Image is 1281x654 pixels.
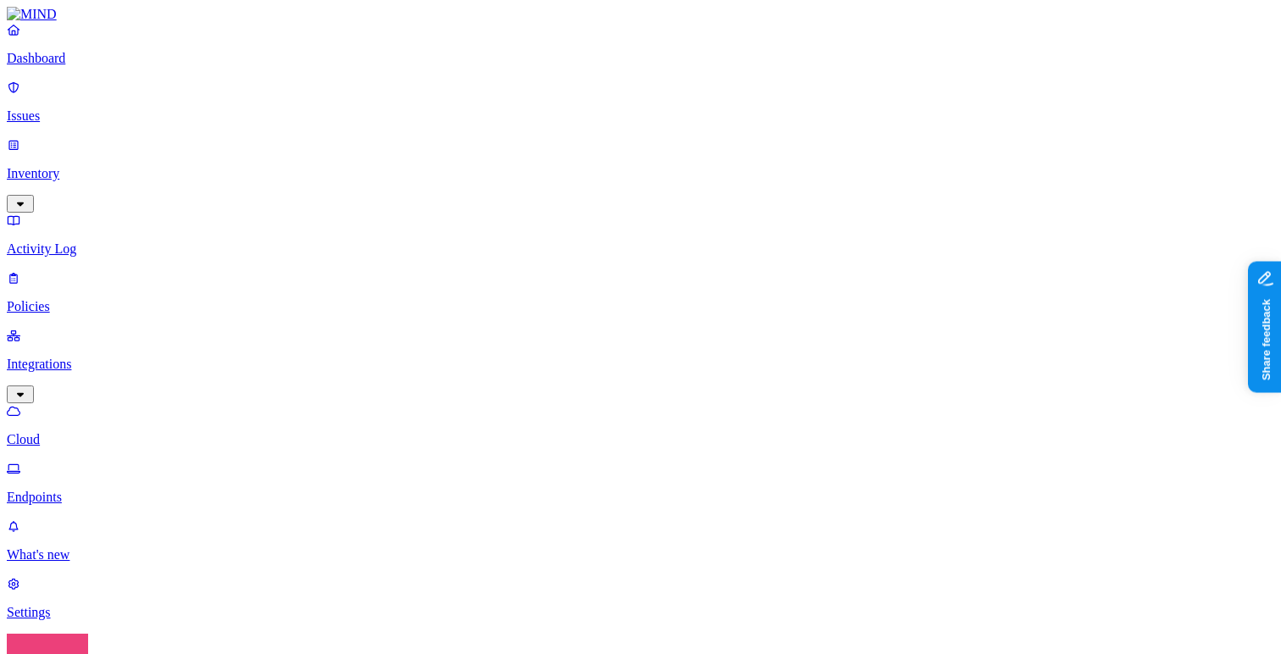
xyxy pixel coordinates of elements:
[7,51,1274,66] p: Dashboard
[7,605,1274,620] p: Settings
[7,166,1274,181] p: Inventory
[7,432,1274,447] p: Cloud
[7,357,1274,372] p: Integrations
[7,241,1274,257] p: Activity Log
[7,299,1274,314] p: Policies
[7,490,1274,505] p: Endpoints
[7,108,1274,124] p: Issues
[7,547,1274,563] p: What's new
[7,7,57,22] img: MIND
